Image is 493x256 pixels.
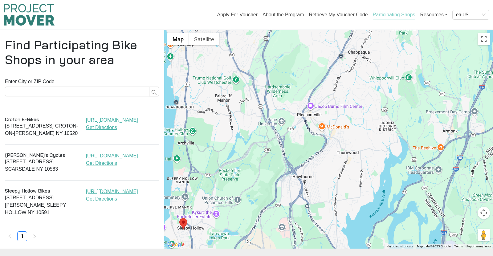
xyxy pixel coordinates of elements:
a: [URL][DOMAIN_NAME] [86,117,138,123]
span: en-US [456,10,486,19]
a: Terms (opens in new tab) [454,245,463,248]
a: 1 [18,232,27,241]
a: [URL][DOMAIN_NAME] [86,153,138,158]
button: Show street map [167,33,189,45]
p: [STREET_ADDRESS][PERSON_NAME] Sleepy Hollow NY 10591 [5,194,79,216]
h6: [PERSON_NAME]'s Cycles [5,152,79,158]
span: right [32,234,37,238]
span: search [151,90,157,95]
button: Show satellite imagery [189,33,219,45]
a: Apply For Voucher [217,12,258,17]
button: Map camera controls [478,207,490,219]
a: [URL][DOMAIN_NAME] [86,189,138,194]
button: Drag Pegman onto the map to open Street View [478,229,490,241]
a: Participating Shops [373,12,415,19]
a: Open this area in Google Maps (opens a new window) [166,241,186,249]
button: search [149,87,159,96]
button: Keyboard shortcuts [387,244,413,249]
a: Get Directions [86,125,117,130]
span: Map data ©2025 Google [417,245,450,248]
a: Report a map error [467,245,491,248]
button: Toggle fullscreen view [478,33,490,45]
button: right [30,231,39,241]
li: Previous Page [5,231,15,241]
p: [STREET_ADDRESS] Scarsdale NY 10583 [5,158,79,173]
img: Program logo [4,4,55,26]
a: Get Directions [86,196,117,201]
a: About the Program [263,12,304,17]
li: Next Page [30,231,39,241]
a: Resources [420,9,447,21]
h6: Sleepy Hollow Bikes [5,188,79,194]
span: left [8,234,12,238]
p: Enter City or ZIP Code [5,78,159,85]
a: Retrieve My Voucher Code [309,12,368,17]
h1: Find Participating Bike Shops in your area [5,37,159,67]
p: [STREET_ADDRESS] Croton-On-[PERSON_NAME] NY 10520 [5,122,79,137]
img: Google [166,241,186,249]
a: Get Directions [86,161,117,166]
li: 1 [17,231,27,241]
button: left [5,231,15,241]
h6: Croton E-Bikes [5,116,79,122]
